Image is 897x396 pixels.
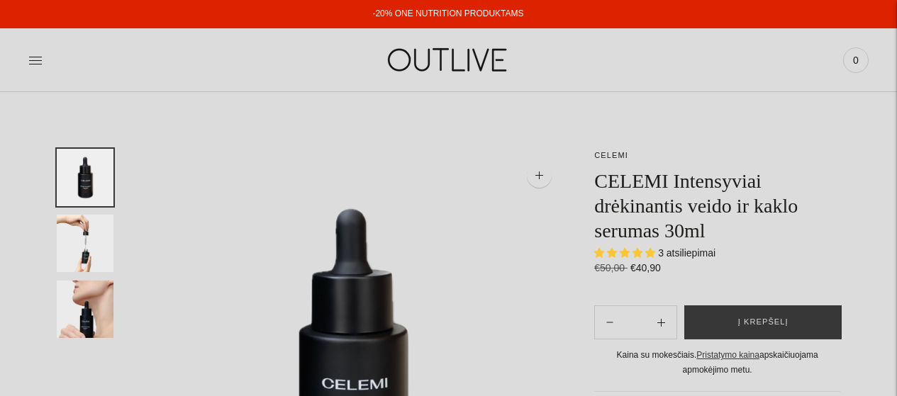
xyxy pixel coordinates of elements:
[684,305,842,339] button: Į krepšelį
[594,151,628,159] a: CELEMI
[372,9,523,18] a: -20% ONE NUTRITION PRODUKTAMS
[594,262,628,273] s: €50,00
[594,169,840,243] h1: CELEMI Intensyviai drėkinantis veido ir kaklo serumas 30ml
[846,50,866,70] span: 0
[696,350,759,360] a: Pristatymo kaina
[738,315,789,329] span: Į krepšelį
[625,312,646,333] input: Product quantity
[595,305,625,339] button: Add product quantity
[57,215,113,272] button: Translation missing: en.general.accessibility.image_thumbail
[360,35,537,84] img: OUTLIVE
[57,149,113,206] button: Translation missing: en.general.accessibility.image_thumbail
[57,281,113,338] button: Translation missing: en.general.accessibility.image_thumbail
[646,305,676,339] button: Subtract product quantity
[658,247,715,259] span: 3 atsiliepimai
[594,348,840,377] div: Kaina su mokesčiais. apskaičiuojama apmokėjimo metu.
[594,247,658,259] span: 5.00 stars
[843,45,869,76] a: 0
[630,262,661,273] span: €40,90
